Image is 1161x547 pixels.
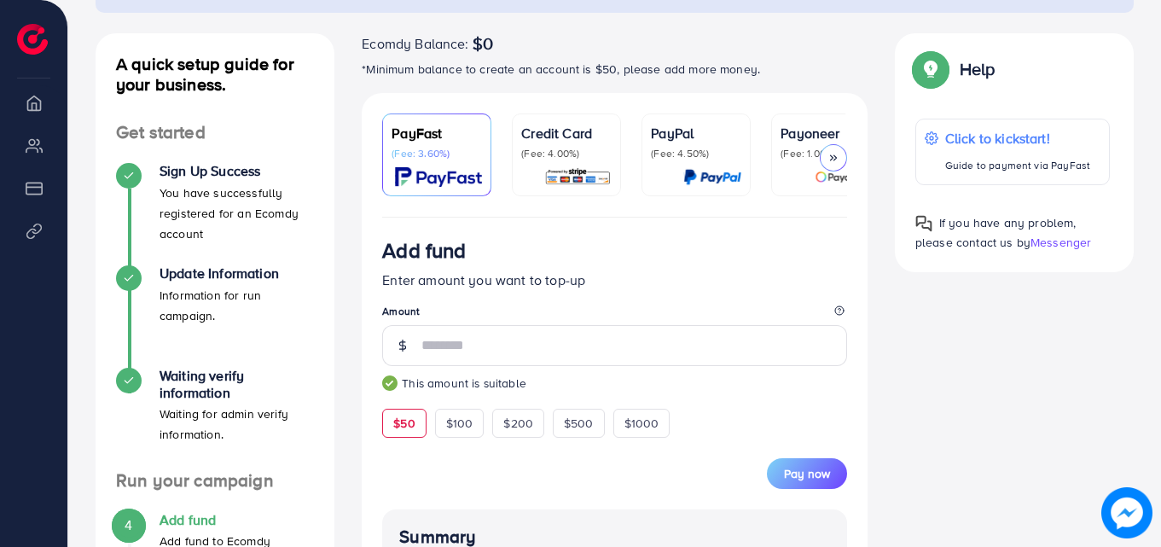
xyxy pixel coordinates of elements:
[160,404,314,445] p: Waiting for admin verify information.
[473,33,493,54] span: $0
[781,123,871,143] p: Payoneer
[96,163,334,265] li: Sign Up Success
[96,122,334,143] h4: Get started
[160,265,314,282] h4: Update Information
[160,512,314,528] h4: Add fund
[1101,487,1152,538] img: image
[125,515,132,535] span: 4
[393,415,415,432] span: $50
[521,123,612,143] p: Credit Card
[382,270,847,290] p: Enter amount you want to top-up
[767,458,847,489] button: Pay now
[395,167,482,187] img: card
[1030,234,1091,251] span: Messenger
[160,368,314,400] h4: Waiting verify information
[392,123,482,143] p: PayFast
[382,375,847,392] small: This amount is suitable
[17,24,48,55] img: logo
[945,128,1090,148] p: Click to kickstart!
[362,33,468,54] span: Ecomdy Balance:
[915,214,1077,251] span: If you have any problem, please contact us by
[815,167,871,187] img: card
[960,59,996,79] p: Help
[160,163,314,179] h4: Sign Up Success
[651,147,741,160] p: (Fee: 4.50%)
[446,415,473,432] span: $100
[521,147,612,160] p: (Fee: 4.00%)
[160,285,314,326] p: Information for run campaign.
[683,167,741,187] img: card
[544,167,612,187] img: card
[945,155,1090,176] p: Guide to payment via PayFast
[624,415,659,432] span: $1000
[564,415,594,432] span: $500
[96,368,334,470] li: Waiting verify information
[96,265,334,368] li: Update Information
[784,465,830,482] span: Pay now
[781,147,871,160] p: (Fee: 1.00%)
[160,183,314,244] p: You have successfully registered for an Ecomdy account
[382,375,398,391] img: guide
[96,54,334,95] h4: A quick setup guide for your business.
[915,54,946,84] img: Popup guide
[651,123,741,143] p: PayPal
[392,147,482,160] p: (Fee: 3.60%)
[915,215,932,232] img: Popup guide
[96,470,334,492] h4: Run your campaign
[362,59,868,79] p: *Minimum balance to create an account is $50, please add more money.
[382,238,466,263] h3: Add fund
[382,304,847,325] legend: Amount
[503,415,533,432] span: $200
